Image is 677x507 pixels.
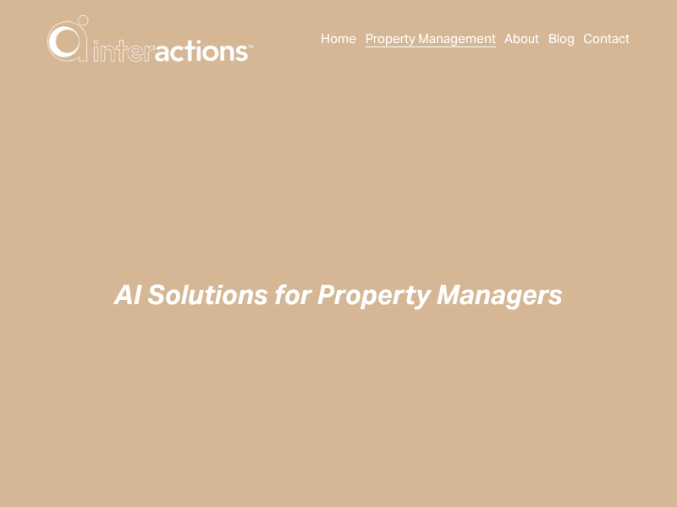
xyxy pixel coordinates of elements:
[366,28,496,48] a: Property Management
[504,28,539,48] a: About
[47,15,253,62] img: AI Interactions
[583,28,630,48] a: Contact
[548,28,575,48] a: Blog
[114,278,563,312] em: AI Solutions for Property Managers
[321,28,356,48] a: Home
